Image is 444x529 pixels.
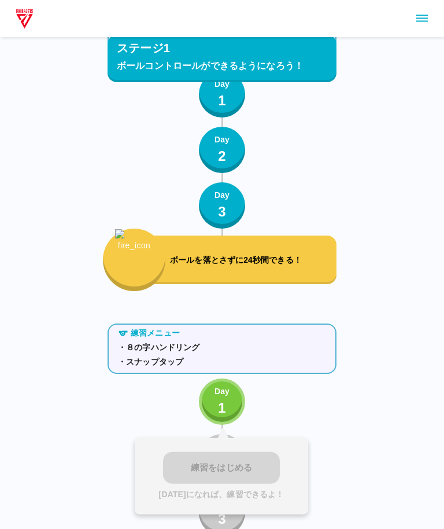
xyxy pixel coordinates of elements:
[118,356,326,368] p: ・スナップタップ
[218,146,226,167] p: 2
[199,127,245,173] button: Day2
[218,201,226,222] p: 3
[214,78,230,90] p: Day
[117,59,327,73] p: ボールコントロールができるようになろう！
[218,90,226,111] p: 1
[214,189,230,201] p: Day
[412,9,432,28] button: sidemenu
[117,39,170,57] p: ステージ1
[103,229,165,291] button: fire_icon
[199,71,245,117] button: Day1
[214,385,230,398] p: Day
[131,327,180,339] p: 練習メニュー
[170,254,332,266] p: ボールを落とさずに24秒間できる！
[214,134,230,146] p: Day
[199,379,245,425] button: Day1
[159,488,284,500] p: [DATE]になれば、練習できるよ！
[218,398,226,418] p: 1
[14,7,35,30] img: dummy
[118,341,326,354] p: ・８の字ハンドリング
[199,182,245,229] button: Day3
[115,229,154,277] img: fire_icon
